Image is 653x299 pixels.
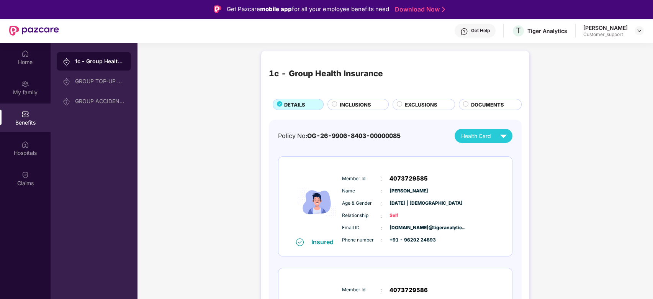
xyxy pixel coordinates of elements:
[296,238,304,246] img: svg+xml;base64,PHN2ZyB4bWxucz0iaHR0cDovL3d3dy53My5vcmcvMjAwMC9zdmciIHdpZHRoPSIxNiIgaGVpZ2h0PSIxNi...
[63,58,70,66] img: svg+xml;base64,PHN2ZyB3aWR0aD0iMjAiIGhlaWdodD0iMjAiIHZpZXdCb3g9IjAgMCAyMCAyMCIgZmlsbD0ibm9uZSIgeG...
[390,174,428,183] span: 4073729585
[497,129,510,143] img: svg+xml;base64,PHN2ZyB4bWxucz0iaHR0cDovL3d3dy53My5vcmcvMjAwMC9zdmciIHZpZXdCb3g9IjAgMCAyNCAyNCIgd2...
[342,175,380,182] span: Member Id
[390,212,428,219] span: Self
[342,286,380,294] span: Member Id
[63,78,70,85] img: svg+xml;base64,PHN2ZyB3aWR0aD0iMjAiIGhlaWdodD0iMjAiIHZpZXdCb3g9IjAgMCAyMCAyMCIgZmlsbD0ibm9uZSIgeG...
[75,58,125,65] div: 1c - Group Health Insurance
[342,224,380,232] span: Email ID
[380,236,382,245] span: :
[471,28,490,34] div: Get Help
[21,171,29,179] img: svg+xml;base64,PHN2ZyBpZD0iQ2xhaW0iIHhtbG5zPSJodHRwOi8vd3d3LnczLm9yZy8yMDAwL3N2ZyIgd2lkdGg9IjIwIi...
[583,24,628,31] div: [PERSON_NAME]
[380,199,382,208] span: :
[342,212,380,219] span: Relationship
[516,26,521,35] span: T
[269,67,383,80] div: 1c - Group Health Insurance
[405,101,437,108] span: EXCLUSIONS
[307,132,401,140] span: OG-26-9906-8403-00000085
[21,80,29,88] img: svg+xml;base64,PHN2ZyB3aWR0aD0iMjAiIGhlaWdodD0iMjAiIHZpZXdCb3g9IjAgMCAyMCAyMCIgZmlsbD0ibm9uZSIgeG...
[380,174,382,183] span: :
[461,132,491,140] span: Health Card
[455,129,512,143] button: Health Card
[21,110,29,118] img: svg+xml;base64,PHN2ZyBpZD0iQmVuZWZpdHMiIHhtbG5zPSJodHRwOi8vd3d3LnczLm9yZy8yMDAwL3N2ZyIgd2lkdGg9Ij...
[636,28,642,34] img: svg+xml;base64,PHN2ZyBpZD0iRHJvcGRvd24tMzJ4MzIiIHhtbG5zPSJodHRwOi8vd3d3LnczLm9yZy8yMDAwL3N2ZyIgd2...
[75,78,125,84] div: GROUP TOP-UP POLICY
[390,286,428,295] span: 4073729586
[471,101,504,108] span: DOCUMENTS
[311,238,338,246] div: Insured
[63,98,70,105] img: svg+xml;base64,PHN2ZyB3aWR0aD0iMjAiIGhlaWdodD0iMjAiIHZpZXdCb3g9IjAgMCAyMCAyMCIgZmlsbD0ibm9uZSIgeG...
[390,187,428,195] span: [PERSON_NAME]
[260,5,292,13] strong: mobile app
[380,212,382,220] span: :
[527,27,567,34] div: Tiger Analytics
[342,187,380,195] span: Name
[460,28,468,35] img: svg+xml;base64,PHN2ZyBpZD0iSGVscC0zMngzMiIgeG1sbnM9Imh0dHA6Ly93d3cudzMub3JnLzIwMDAvc3ZnIiB3aWR0aD...
[214,5,221,13] img: Logo
[21,141,29,148] img: svg+xml;base64,PHN2ZyBpZD0iSG9zcGl0YWxzIiB4bWxucz0iaHR0cDovL3d3dy53My5vcmcvMjAwMC9zdmciIHdpZHRoPS...
[380,187,382,195] span: :
[227,5,389,14] div: Get Pazcare for all your employee benefits need
[284,101,305,108] span: DETAILS
[395,5,443,13] a: Download Now
[342,237,380,244] span: Phone number
[390,200,428,207] span: [DATE] | [DEMOGRAPHIC_DATA]
[390,224,428,232] span: [DOMAIN_NAME]@tigeranalytic...
[442,5,445,13] img: Stroke
[583,31,628,38] div: Customer_support
[75,98,125,104] div: GROUP ACCIDENTAL INSURANCE
[380,286,382,294] span: :
[9,26,59,36] img: New Pazcare Logo
[380,224,382,232] span: :
[390,237,428,244] span: +91 - 96202 24893
[340,101,371,108] span: INCLUSIONS
[278,131,401,141] div: Policy No:
[294,167,340,238] img: icon
[342,200,380,207] span: Age & Gender
[21,50,29,58] img: svg+xml;base64,PHN2ZyBpZD0iSG9tZSIgeG1sbnM9Imh0dHA6Ly93d3cudzMub3JnLzIwMDAvc3ZnIiB3aWR0aD0iMjAiIG...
